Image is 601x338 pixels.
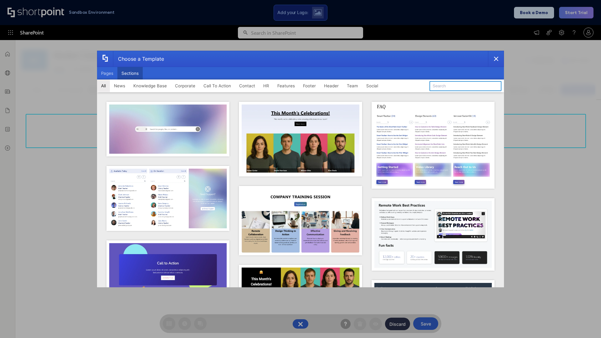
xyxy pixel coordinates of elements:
[113,51,164,67] div: Choose a Template
[320,79,343,92] button: Header
[362,79,382,92] button: Social
[199,79,235,92] button: Call To Action
[259,79,273,92] button: HR
[570,308,601,338] iframe: Chat Widget
[429,81,501,91] input: Search
[117,67,143,79] button: Sections
[235,79,259,92] button: Contact
[110,79,129,92] button: News
[129,79,171,92] button: Knowledge Base
[171,79,199,92] button: Corporate
[273,79,299,92] button: Features
[299,79,320,92] button: Footer
[343,79,362,92] button: Team
[97,51,504,287] div: template selector
[97,67,117,79] button: Pages
[97,79,110,92] button: All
